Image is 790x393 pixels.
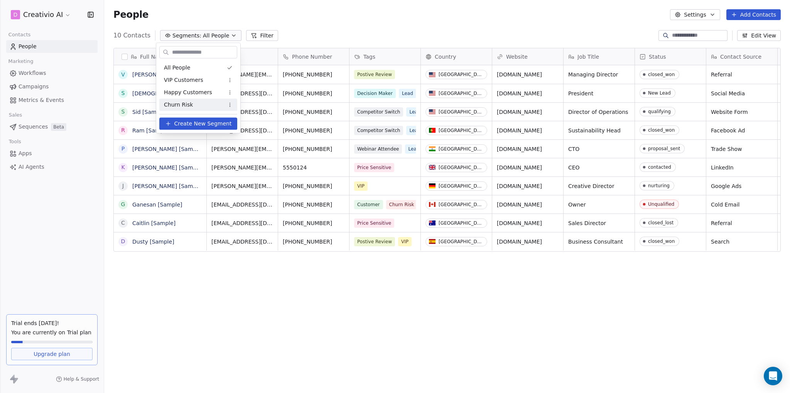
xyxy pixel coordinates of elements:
span: Create New Segment [174,120,232,128]
button: Create New Segment [159,117,237,130]
span: Happy Customers [164,88,212,97]
span: All People [164,64,190,72]
span: VIP Customers [164,76,203,84]
span: Churn Risk [164,101,193,109]
div: Suggestions [159,61,237,111]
